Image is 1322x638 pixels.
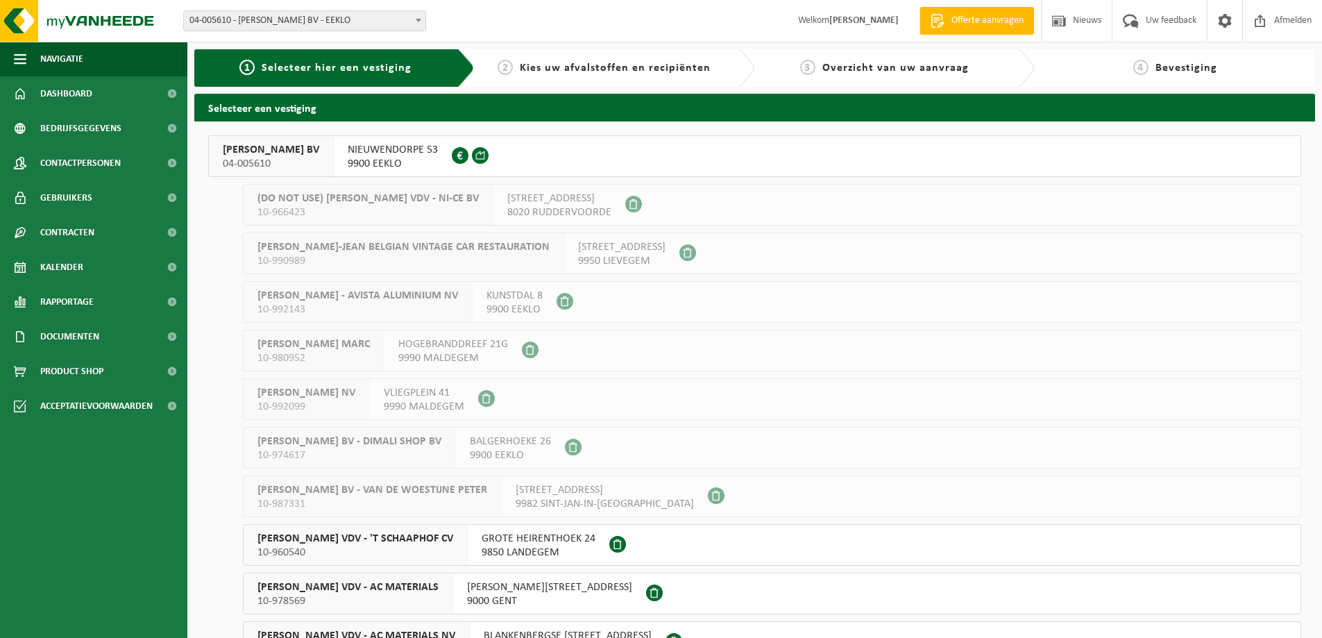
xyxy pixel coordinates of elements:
[470,435,551,448] span: BALGERHOEKE 26
[384,386,464,400] span: VLIEGPLEIN 41
[520,62,711,74] span: Kies uw afvalstoffen en recipiënten
[257,580,439,594] span: [PERSON_NAME] VDV - AC MATERIALS
[486,303,543,317] span: 9900 EEKLO
[257,448,441,462] span: 10-974617
[257,254,550,268] span: 10-990989
[398,337,508,351] span: HOGEBRANDDREEF 21G
[348,143,438,157] span: NIEUWENDORPE 53
[243,524,1301,566] button: [PERSON_NAME] VDV - 'T SCHAAPHOF CV 10-960540 GROTE HEIRENTHOEK 249850 LANDEGEM
[223,157,319,171] span: 04-005610
[486,289,543,303] span: KUNSTDAL 8
[208,135,1301,177] button: [PERSON_NAME] BV 04-005610 NIEUWENDORPE 539900 EEKLO
[257,303,458,317] span: 10-992143
[184,11,425,31] span: 04-005610 - ELIAS VANDEVOORDE BV - EEKLO
[40,215,94,250] span: Contracten
[348,157,438,171] span: 9900 EEKLO
[507,192,611,205] span: [STREET_ADDRESS]
[257,594,439,608] span: 10-978569
[920,7,1034,35] a: Offerte aanvragen
[398,351,508,365] span: 9990 MALDEGEM
[829,15,899,26] strong: [PERSON_NAME]
[40,146,121,181] span: Contactpersonen
[467,580,632,594] span: [PERSON_NAME][STREET_ADDRESS]
[257,435,441,448] span: [PERSON_NAME] BV - DIMALI SHOP BV
[239,60,255,75] span: 1
[257,483,487,497] span: [PERSON_NAME] BV - VAN DE WOESTIJNE PETER
[516,483,694,497] span: [STREET_ADDRESS]
[257,240,550,254] span: [PERSON_NAME]-JEAN BELGIAN VINTAGE CAR RESTAURATION
[194,94,1315,121] h2: Selecteer een vestiging
[257,289,458,303] span: [PERSON_NAME] - AVISTA ALUMINIUM NV
[257,400,355,414] span: 10-992099
[257,205,479,219] span: 10-966423
[40,319,99,354] span: Documenten
[578,254,666,268] span: 9950 LIEVEGEM
[498,60,513,75] span: 2
[40,111,121,146] span: Bedrijfsgegevens
[40,181,92,215] span: Gebruikers
[482,532,595,546] span: GROTE HEIRENTHOEK 24
[578,240,666,254] span: [STREET_ADDRESS]
[470,448,551,462] span: 9900 EEKLO
[257,386,355,400] span: [PERSON_NAME] NV
[467,594,632,608] span: 9000 GENT
[482,546,595,560] span: 9850 LANDEGEM
[257,337,370,351] span: [PERSON_NAME] MARC
[1133,60,1149,75] span: 4
[40,250,83,285] span: Kalender
[822,62,969,74] span: Overzicht van uw aanvraag
[40,354,103,389] span: Product Shop
[800,60,815,75] span: 3
[257,351,370,365] span: 10-980952
[40,389,153,423] span: Acceptatievoorwaarden
[1155,62,1217,74] span: Bevestiging
[40,42,83,76] span: Navigatie
[183,10,426,31] span: 04-005610 - ELIAS VANDEVOORDE BV - EEKLO
[40,76,92,111] span: Dashboard
[257,546,453,560] span: 10-960540
[223,143,319,157] span: [PERSON_NAME] BV
[257,532,453,546] span: [PERSON_NAME] VDV - 'T SCHAAPHOF CV
[243,573,1301,614] button: [PERSON_NAME] VDV - AC MATERIALS 10-978569 [PERSON_NAME][STREET_ADDRESS]9000 GENT
[384,400,464,414] span: 9990 MALDEGEM
[40,285,94,319] span: Rapportage
[516,497,694,511] span: 9982 SINT-JAN-IN-[GEOGRAPHIC_DATA]
[507,205,611,219] span: 8020 RUDDERVOORDE
[262,62,412,74] span: Selecteer hier een vestiging
[948,14,1027,28] span: Offerte aanvragen
[257,497,487,511] span: 10-987331
[257,192,479,205] span: (DO NOT USE) [PERSON_NAME] VDV - NI-CE BV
